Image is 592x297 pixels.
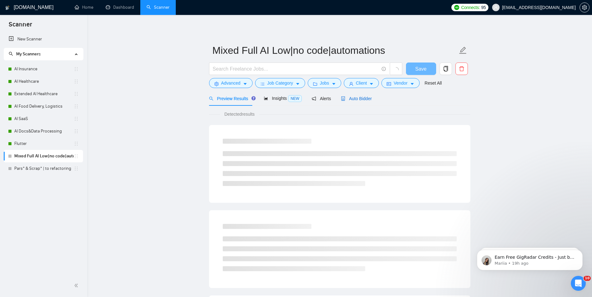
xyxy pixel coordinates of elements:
[220,111,259,118] span: Detected results
[14,162,74,175] a: Pars* & Scrap* | to refactoring
[74,104,79,109] span: holder
[147,5,170,10] a: searchScanner
[425,80,442,86] a: Reset All
[387,81,391,86] span: idcard
[251,95,256,101] div: Tooltip anchor
[440,66,452,72] span: copy
[312,96,316,101] span: notification
[4,20,37,33] span: Scanner
[209,96,213,101] span: search
[74,91,79,96] span: holder
[580,2,590,12] button: setting
[356,80,367,86] span: Client
[9,51,41,57] span: My Scanners
[264,96,302,101] span: Insights
[260,81,265,86] span: bars
[4,63,83,75] li: AI Insurance
[4,150,83,162] li: Mixed Full AI Low|no code|automations
[14,137,74,150] a: Flutter
[381,78,419,88] button: idcardVendorcaret-down
[382,67,386,71] span: info-circle
[14,113,74,125] a: AI SaaS
[75,5,93,10] a: homeHome
[341,96,372,101] span: Auto Bidder
[456,66,468,72] span: delete
[4,137,83,150] li: Flutter
[74,154,79,159] span: holder
[296,81,300,86] span: caret-down
[14,100,74,113] a: AI Food Delivery, Logistics
[212,43,458,58] input: Scanner name...
[4,88,83,100] li: Extended AI Healthcare
[410,81,414,86] span: caret-down
[584,276,591,281] span: 10
[344,78,379,88] button: userClientcaret-down
[320,80,329,86] span: Jobs
[209,78,253,88] button: settingAdvancedcaret-down
[349,81,353,86] span: user
[74,282,80,289] span: double-left
[481,4,486,11] span: 95
[440,63,452,75] button: copy
[4,33,83,45] li: New Scanner
[288,95,302,102] span: NEW
[571,276,586,291] iframe: Intercom live chat
[580,5,590,10] a: setting
[369,81,374,86] span: caret-down
[16,51,41,57] span: My Scanners
[4,100,83,113] li: AI Food Delivery, Logistics
[308,78,341,88] button: folderJobscaret-down
[267,80,293,86] span: Job Category
[393,67,399,73] span: loading
[454,5,459,10] img: upwork-logo.png
[406,63,436,75] button: Save
[494,5,498,10] span: user
[459,46,467,54] span: edit
[4,113,83,125] li: AI SaaS
[74,166,79,171] span: holder
[14,125,74,137] a: AI Docs&Data Processing
[14,88,74,100] a: Extended AI Healthcare
[4,162,83,175] li: Pars* & Scrap* | to refactoring
[468,237,592,280] iframe: Intercom notifications message
[394,80,407,86] span: Vendor
[580,5,589,10] span: setting
[461,4,480,11] span: Connects:
[209,96,254,101] span: Preview Results
[243,81,247,86] span: caret-down
[214,81,219,86] span: setting
[264,96,268,100] span: area-chart
[9,33,78,45] a: New Scanner
[221,80,240,86] span: Advanced
[74,116,79,121] span: holder
[5,3,10,13] img: logo
[14,75,74,88] a: AI Healthcare
[74,141,79,146] span: holder
[213,65,379,73] input: Search Freelance Jobs...
[74,67,79,72] span: holder
[415,65,427,73] span: Save
[4,125,83,137] li: AI Docs&Data Processing
[9,52,13,56] span: search
[74,79,79,84] span: holder
[312,96,331,101] span: Alerts
[14,150,74,162] a: Mixed Full AI Low|no code|automations
[4,75,83,88] li: AI Healthcare
[455,63,468,75] button: delete
[313,81,317,86] span: folder
[74,129,79,134] span: holder
[332,81,336,86] span: caret-down
[14,63,74,75] a: AI Insurance
[106,5,134,10] a: dashboardDashboard
[255,78,305,88] button: barsJob Categorycaret-down
[341,96,345,101] span: robot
